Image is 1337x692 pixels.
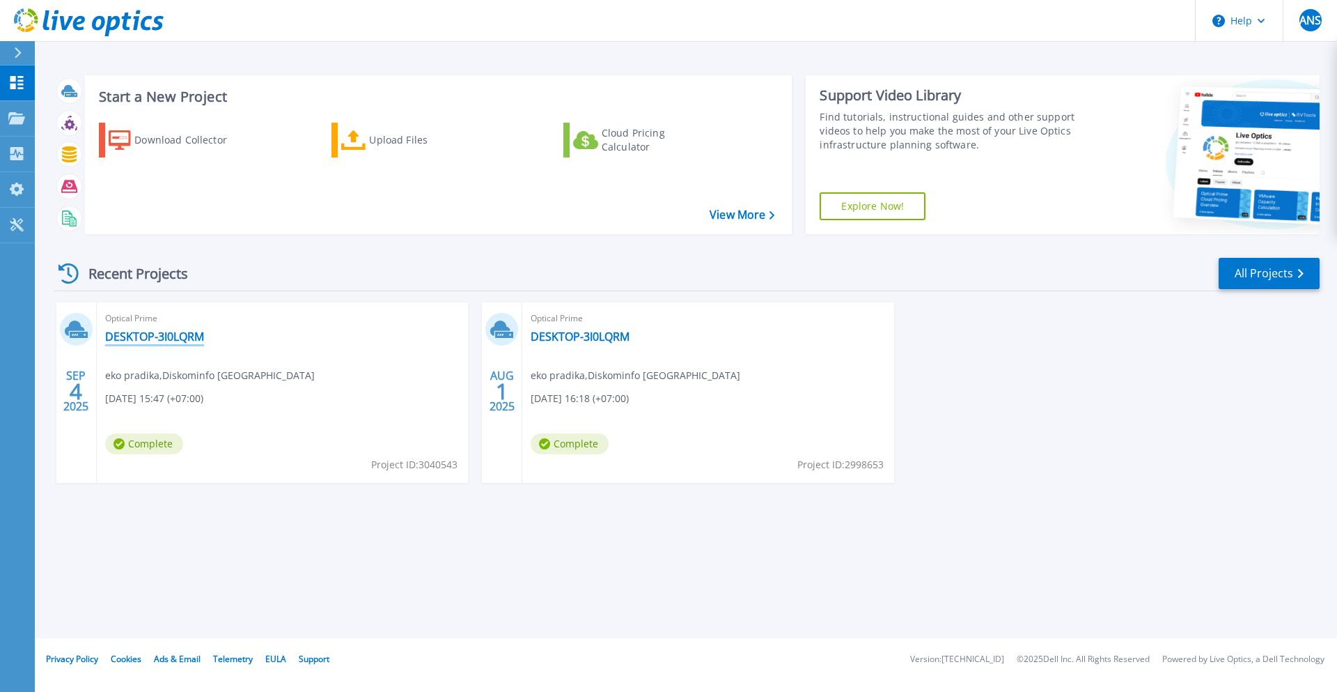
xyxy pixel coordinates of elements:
div: Support Video Library [820,86,1081,105]
a: View More [710,208,774,222]
li: © 2025 Dell Inc. All Rights Reserved [1017,655,1150,664]
div: Recent Projects [54,256,207,291]
li: Version: [TECHNICAL_ID] [910,655,1004,664]
div: Download Collector [134,126,246,154]
a: Cookies [111,653,141,665]
span: eko pradika , Diskominfo [GEOGRAPHIC_DATA] [105,368,315,383]
span: eko pradika , Diskominfo [GEOGRAPHIC_DATA] [531,368,740,383]
div: SEP 2025 [63,366,89,417]
span: [DATE] 15:47 (+07:00) [105,391,203,406]
a: Ads & Email [154,653,201,665]
li: Powered by Live Optics, a Dell Technology [1162,655,1324,664]
a: All Projects [1219,258,1320,289]
span: Complete [531,433,609,454]
a: EULA [265,653,286,665]
span: Project ID: 3040543 [371,457,458,472]
span: ANS [1299,15,1321,26]
span: [DATE] 16:18 (+07:00) [531,391,629,406]
div: Find tutorials, instructional guides and other support videos to help you make the most of your L... [820,110,1081,152]
div: AUG 2025 [489,366,515,417]
a: Telemetry [213,653,253,665]
a: DESKTOP-3I0LQRM [531,330,630,344]
a: DESKTOP-3I0LQRM [105,330,204,344]
a: Support [299,653,329,665]
span: Project ID: 2998653 [797,457,884,472]
a: Privacy Policy [46,653,98,665]
h3: Start a New Project [99,89,774,105]
span: 4 [70,385,82,397]
span: Optical Prime [105,311,460,326]
div: Upload Files [369,126,480,154]
span: Optical Prime [531,311,885,326]
div: Cloud Pricing Calculator [602,126,713,154]
span: 1 [496,385,508,397]
a: Cloud Pricing Calculator [563,123,719,157]
a: Explore Now! [820,192,925,220]
span: Complete [105,433,183,454]
a: Upload Files [331,123,487,157]
a: Download Collector [99,123,254,157]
